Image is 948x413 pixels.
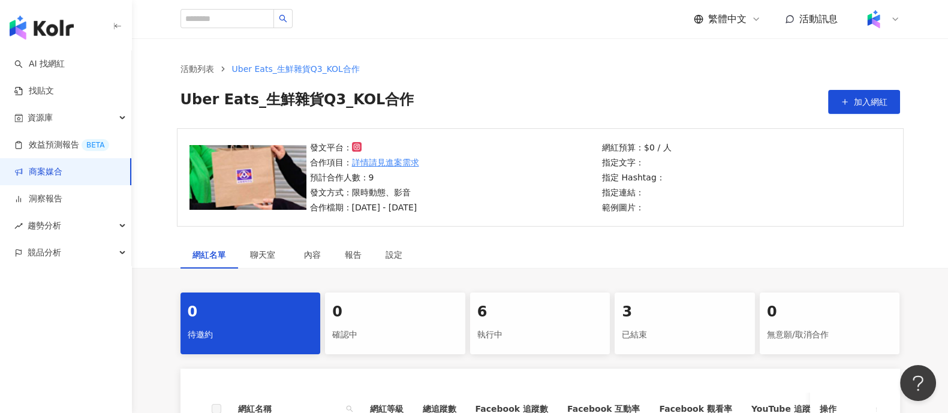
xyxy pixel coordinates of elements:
[900,365,936,401] iframe: Help Scout Beacon - Open
[622,302,748,322] div: 3
[310,141,419,154] p: 發文平台：
[346,405,353,412] span: search
[192,248,226,261] div: 網紅名單
[477,302,603,322] div: 6
[180,90,414,114] span: Uber Eats_生鮮雜貨Q3_KOL合作
[602,141,671,154] p: 網紅預算：$0 / 人
[14,222,23,230] span: rise
[477,325,603,345] div: 執行中
[602,201,671,214] p: 範例圖片：
[188,302,314,322] div: 0
[386,248,402,261] div: 設定
[602,171,671,184] p: 指定 Hashtag：
[28,104,53,131] span: 資源庫
[178,62,216,76] a: 活動列表
[602,186,671,199] p: 指定連結：
[310,186,419,199] p: 發文方式：限時動態、影音
[310,201,419,214] p: 合作檔期：[DATE] - [DATE]
[767,302,893,322] div: 0
[828,90,900,114] button: 加入網紅
[14,58,65,70] a: searchAI 找網紅
[862,8,885,31] img: Kolr%20app%20icon%20%281%29.png
[345,248,362,261] div: 報告
[332,325,458,345] div: 確認中
[622,325,748,345] div: 已結束
[310,171,419,184] p: 預計合作人數：9
[250,251,280,259] span: 聊天室
[602,156,671,169] p: 指定文字：
[188,325,314,345] div: 待邀約
[767,325,893,345] div: 無意願/取消合作
[708,13,747,26] span: 繁體中文
[14,166,62,178] a: 商案媒合
[310,156,419,169] p: 合作項目：
[854,97,887,107] span: 加入網紅
[14,85,54,97] a: 找貼文
[352,156,419,169] a: 詳情請見進案需求
[279,14,287,23] span: search
[332,302,458,322] div: 0
[232,64,360,74] span: Uber Eats_生鮮雜貨Q3_KOL合作
[14,193,62,205] a: 洞察報告
[799,13,838,25] span: 活動訊息
[189,145,306,210] img: 詳情請見進案需求
[10,16,74,40] img: logo
[14,139,109,151] a: 效益預測報告BETA
[28,212,61,239] span: 趨勢分析
[28,239,61,266] span: 競品分析
[304,248,321,261] div: 內容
